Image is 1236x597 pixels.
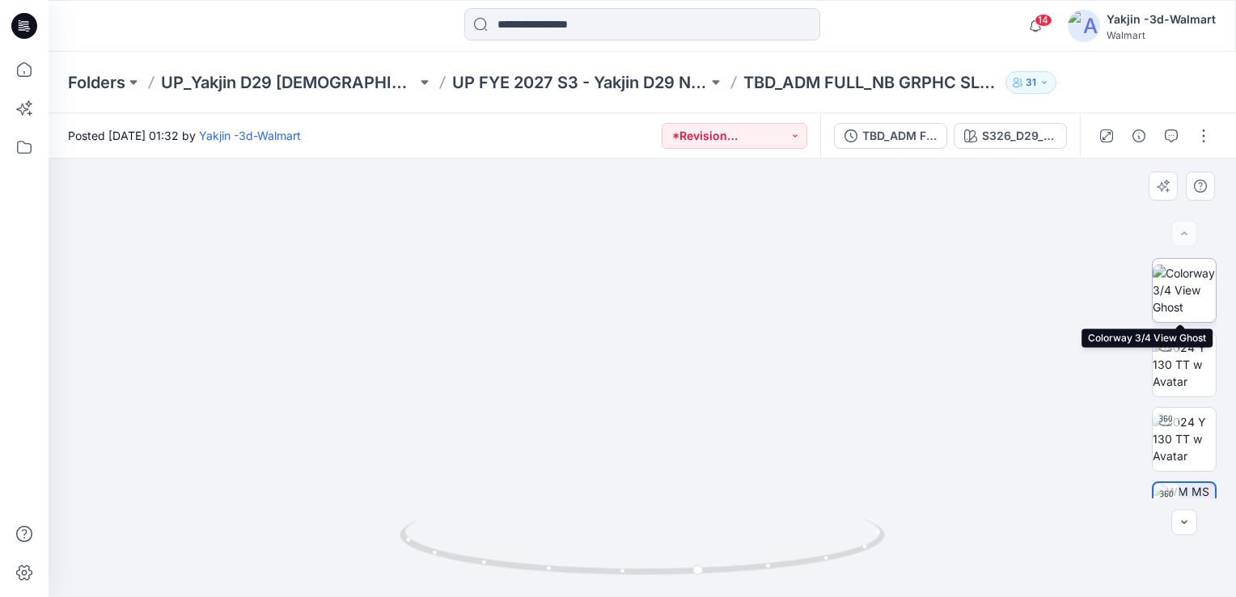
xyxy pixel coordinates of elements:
[1107,10,1216,29] div: Yakjin -3d-Walmart
[743,71,999,94] p: TBD_ADM FULL_NB GRPHC SLEEP TEE SHORT
[1126,123,1152,149] button: Details
[1107,29,1216,41] div: Walmart
[1026,74,1036,91] p: 31
[982,127,1056,145] div: S326_D29_NB_Athletic Club_Red all over_V1_Colorway 2_YJ/S3 26_D34_NB_KNIT STRIPE 3 v1 rpt_CW27_CH...
[68,71,125,94] a: Folders
[452,71,708,94] a: UP FYE 2027 S3 - Yakjin D29 NOBO [DEMOGRAPHIC_DATA] Sleepwear
[834,123,947,149] button: TBD_ADM FULL_NB GRPHC SLEEP TEE SHORT
[68,127,301,144] span: Posted [DATE] 01:32 by
[1153,483,1215,544] img: WM MS 10 SHORT-ABV KNEE Turntable with Avatar
[161,71,417,94] a: UP_Yakjin D29 [DEMOGRAPHIC_DATA] Sleep
[1153,413,1216,464] img: 2024 Y 130 TT w Avatar
[1005,71,1056,94] button: 31
[199,129,301,142] a: Yakjin -3d-Walmart
[954,123,1067,149] button: S326_D29_NB_Athletic Club_Red all over_V1_Colorway 2_YJ/S3 26_D34_NB_KNIT STRIPE 3 v1 rpt_CW27_CH...
[1153,265,1216,315] img: Colorway 3/4 View Ghost
[1153,339,1216,390] img: 2024 Y 130 TT w Avatar
[1068,10,1100,42] img: avatar
[862,127,937,145] div: TBD_ADM FULL_NB GRPHC SLEEP TEE SHORT
[1035,14,1052,27] span: 14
